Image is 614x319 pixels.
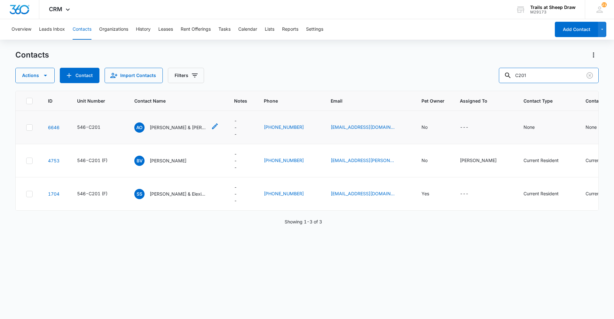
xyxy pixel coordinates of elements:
[530,5,576,10] div: account name
[150,124,207,131] p: [PERSON_NAME] & [PERSON_NAME] [PERSON_NAME]
[602,2,607,7] span: 21
[523,124,546,131] div: Contact Type - None - Select to Edit Field
[523,190,570,198] div: Contact Type - Current Resident - Select to Edit Field
[234,151,248,171] div: Notes - - Select to Edit Field
[134,156,145,166] span: BV
[77,157,107,164] div: 546-C201 (F)
[585,70,595,81] button: Clear
[99,19,128,40] button: Organizations
[158,19,173,40] button: Leases
[421,190,441,198] div: Pet Owner - Yes - Select to Edit Field
[331,124,406,131] div: Email - Aliyah.olovas@icloud.com - Select to Edit Field
[238,19,257,40] button: Calendar
[77,124,112,131] div: Unit Number - 546-C201 - Select to Edit Field
[460,124,480,131] div: Assigned To - - Select to Edit Field
[234,184,248,204] div: Notes - - Select to Edit Field
[460,97,499,104] span: Assigned To
[134,156,198,166] div: Contact Name - Bianca Villalobos - Select to Edit Field
[77,190,107,197] div: 546-C201 (F)
[39,19,65,40] button: Leads Inbox
[460,190,468,198] div: ---
[421,124,439,131] div: Pet Owner - No - Select to Edit Field
[60,68,99,83] button: Add Contact
[523,157,570,165] div: Contact Type - Current Resident - Select to Edit Field
[586,124,608,131] div: Contact Status - None - Select to Edit Field
[218,19,231,40] button: Tasks
[265,19,274,40] button: Lists
[150,157,186,164] p: [PERSON_NAME]
[134,189,219,199] div: Contact Name - Savannah Stone & Elexismercedes Thorn - Select to Edit Field
[134,189,145,199] span: SS
[331,190,395,197] a: [EMAIL_ADDRESS][DOMAIN_NAME]
[555,22,598,37] button: Add Contact
[73,19,91,40] button: Contacts
[48,97,52,104] span: ID
[586,124,597,130] div: None
[264,157,315,165] div: Phone - (970) 576-8776 - Select to Edit Field
[105,68,163,83] button: Import Contacts
[331,97,397,104] span: Email
[264,97,306,104] span: Phone
[234,117,248,137] div: Notes - - Select to Edit Field
[234,117,237,137] div: ---
[15,50,49,60] h1: Contacts
[181,19,211,40] button: Rent Offerings
[77,157,119,165] div: Unit Number - 546-C201 (F) - Select to Edit Field
[331,157,395,164] a: [EMAIL_ADDRESS][PERSON_NAME][DOMAIN_NAME]
[460,157,508,165] div: Assigned To - Sydnee Powell - Select to Edit Field
[234,151,237,171] div: ---
[306,19,323,40] button: Settings
[499,68,599,83] input: Search Contacts
[168,68,204,83] button: Filters
[523,157,559,164] div: Current Resident
[421,157,428,164] div: No
[134,97,209,104] span: Contact Name
[264,124,304,130] a: [PHONE_NUMBER]
[421,190,429,197] div: Yes
[460,190,480,198] div: Assigned To - - Select to Edit Field
[134,122,145,133] span: AO
[134,122,219,133] div: Contact Name - Aliyah Olivas & Maria Araceli Hernandez Morales - Select to Edit Field
[48,158,59,163] a: Navigate to contact details page for Bianca Villalobos
[234,97,248,104] span: Notes
[523,97,561,104] span: Contact Type
[285,218,322,225] p: Showing 1-3 of 3
[421,157,439,165] div: Pet Owner - No - Select to Edit Field
[331,190,406,198] div: Email - savannahcraft81@gmail.com - Select to Edit Field
[282,19,298,40] button: Reports
[77,124,100,130] div: 546-C201
[588,50,599,60] button: Actions
[48,125,59,130] a: Navigate to contact details page for Aliyah Olivas & Maria Araceli Hernandez Morales
[264,190,315,198] div: Phone - (970) 939-3523 - Select to Edit Field
[602,2,607,7] div: notifications count
[331,157,406,165] div: Email - bianca.chairez@yahoo.com - Select to Edit Field
[460,157,497,164] div: [PERSON_NAME]
[150,191,207,197] p: [PERSON_NAME] & Elexismercedes Thorn
[77,190,119,198] div: Unit Number - 546-C201 (F) - Select to Edit Field
[523,190,559,197] div: Current Resident
[331,124,395,130] a: [EMAIL_ADDRESS][DOMAIN_NAME]
[530,10,576,14] div: account id
[136,19,151,40] button: History
[264,190,304,197] a: [PHONE_NUMBER]
[264,124,315,131] div: Phone - (970) 689-8996 - Select to Edit Field
[234,184,237,204] div: ---
[49,6,62,12] span: CRM
[15,68,55,83] button: Actions
[264,157,304,164] a: [PHONE_NUMBER]
[12,19,31,40] button: Overview
[48,191,59,197] a: Navigate to contact details page for Savannah Stone & Elexismercedes Thorn
[421,124,428,130] div: No
[77,97,119,104] span: Unit Number
[523,124,535,130] div: None
[421,97,445,104] span: Pet Owner
[460,124,468,131] div: ---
